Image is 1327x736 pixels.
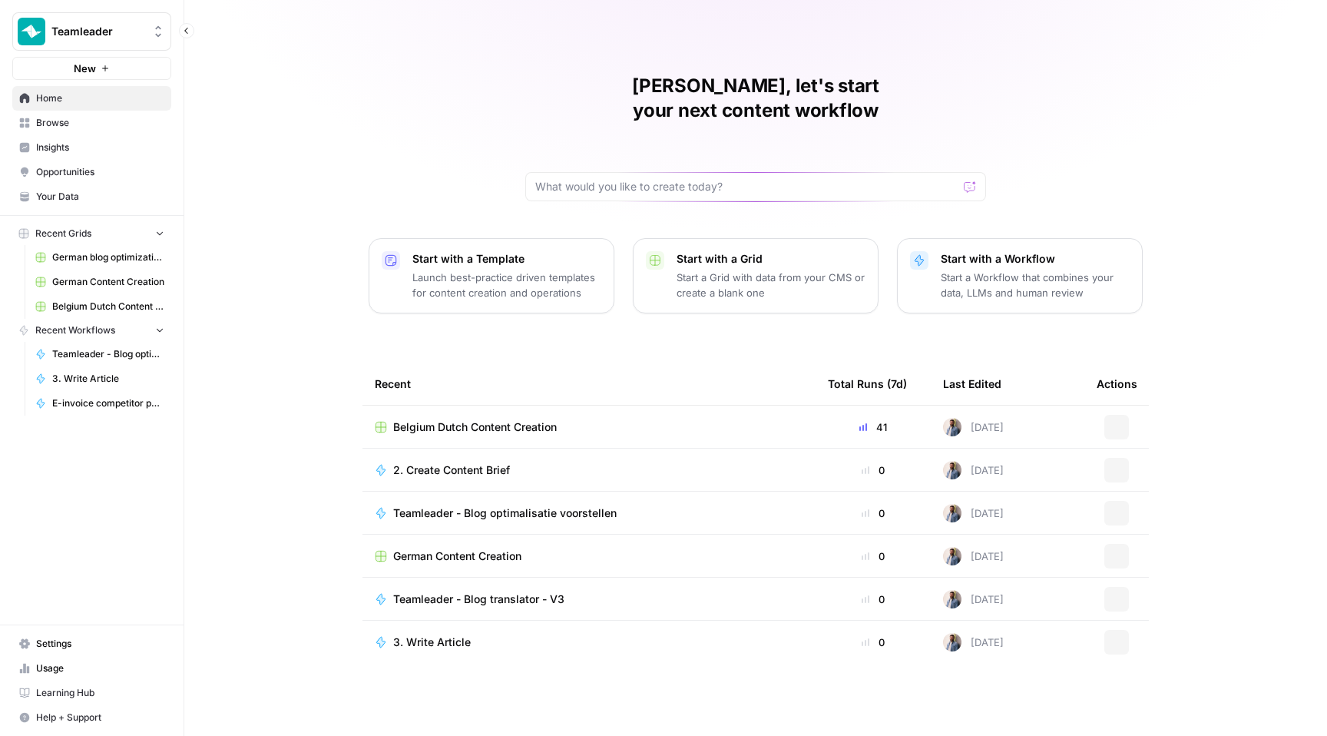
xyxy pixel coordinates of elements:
[12,656,171,681] a: Usage
[393,462,510,478] span: 2. Create Content Brief
[52,275,164,289] span: German Content Creation
[943,504,1004,522] div: [DATE]
[36,141,164,154] span: Insights
[28,294,171,319] a: Belgium Dutch Content Creation
[943,363,1001,405] div: Last Edited
[943,633,1004,651] div: [DATE]
[828,462,918,478] div: 0
[52,347,164,361] span: Teamleader - Blog optimalisatie voorstellen
[12,222,171,245] button: Recent Grids
[12,184,171,209] a: Your Data
[52,300,164,313] span: Belgium Dutch Content Creation
[36,711,164,724] span: Help + Support
[18,18,45,45] img: Teamleader Logo
[943,590,961,608] img: 542af2wjek5zirkck3dd1n2hljhm
[52,250,164,264] span: German blog optimization proposals
[375,363,803,405] div: Recent
[828,549,918,564] div: 0
[36,91,164,105] span: Home
[52,372,164,386] span: 3. Write Article
[28,270,171,294] a: German Content Creation
[12,160,171,184] a: Opportunities
[943,418,1004,436] div: [DATE]
[943,504,961,522] img: 542af2wjek5zirkck3dd1n2hljhm
[535,179,958,194] input: What would you like to create today?
[12,632,171,656] a: Settings
[828,363,907,405] div: Total Runs (7d)
[74,61,96,76] span: New
[677,251,865,267] p: Start with a Grid
[12,135,171,160] a: Insights
[828,635,918,650] div: 0
[12,86,171,111] a: Home
[375,462,803,478] a: 2. Create Content Brief
[52,396,164,410] span: E-invoice competitor pages
[393,419,557,435] span: Belgium Dutch Content Creation
[828,592,918,607] div: 0
[1097,363,1137,405] div: Actions
[633,238,879,313] button: Start with a GridStart a Grid with data from your CMS or create a blank one
[943,418,961,436] img: 542af2wjek5zirkck3dd1n2hljhm
[375,419,803,435] a: Belgium Dutch Content Creation
[36,116,164,130] span: Browse
[375,549,803,564] a: German Content Creation
[12,111,171,135] a: Browse
[36,190,164,204] span: Your Data
[525,74,986,123] h1: [PERSON_NAME], let's start your next content workflow
[51,24,144,39] span: Teamleader
[28,366,171,391] a: 3. Write Article
[28,245,171,270] a: German blog optimization proposals
[28,391,171,416] a: E-invoice competitor pages
[12,319,171,342] button: Recent Workflows
[943,547,1004,565] div: [DATE]
[943,461,1004,479] div: [DATE]
[35,323,115,337] span: Recent Workflows
[412,270,601,300] p: Launch best-practice driven templates for content creation and operations
[12,681,171,705] a: Learning Hub
[393,549,521,564] span: German Content Creation
[36,165,164,179] span: Opportunities
[828,419,918,435] div: 41
[12,57,171,80] button: New
[943,547,961,565] img: 542af2wjek5zirkck3dd1n2hljhm
[941,251,1130,267] p: Start with a Workflow
[943,633,961,651] img: 542af2wjek5zirkck3dd1n2hljhm
[28,342,171,366] a: Teamleader - Blog optimalisatie voorstellen
[941,270,1130,300] p: Start a Workflow that combines your data, LLMs and human review
[412,251,601,267] p: Start with a Template
[36,637,164,651] span: Settings
[12,705,171,730] button: Help + Support
[943,461,961,479] img: 542af2wjek5zirkck3dd1n2hljhm
[369,238,614,313] button: Start with a TemplateLaunch best-practice driven templates for content creation and operations
[375,592,803,607] a: Teamleader - Blog translator - V3
[897,238,1143,313] button: Start with a WorkflowStart a Workflow that combines your data, LLMs and human review
[375,506,803,521] a: Teamleader - Blog optimalisatie voorstellen
[393,592,564,607] span: Teamleader - Blog translator - V3
[393,635,471,650] span: 3. Write Article
[375,635,803,650] a: 3. Write Article
[393,506,617,521] span: Teamleader - Blog optimalisatie voorstellen
[677,270,865,300] p: Start a Grid with data from your CMS or create a blank one
[12,12,171,51] button: Workspace: Teamleader
[36,686,164,700] span: Learning Hub
[943,590,1004,608] div: [DATE]
[36,661,164,675] span: Usage
[828,506,918,521] div: 0
[35,227,91,240] span: Recent Grids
